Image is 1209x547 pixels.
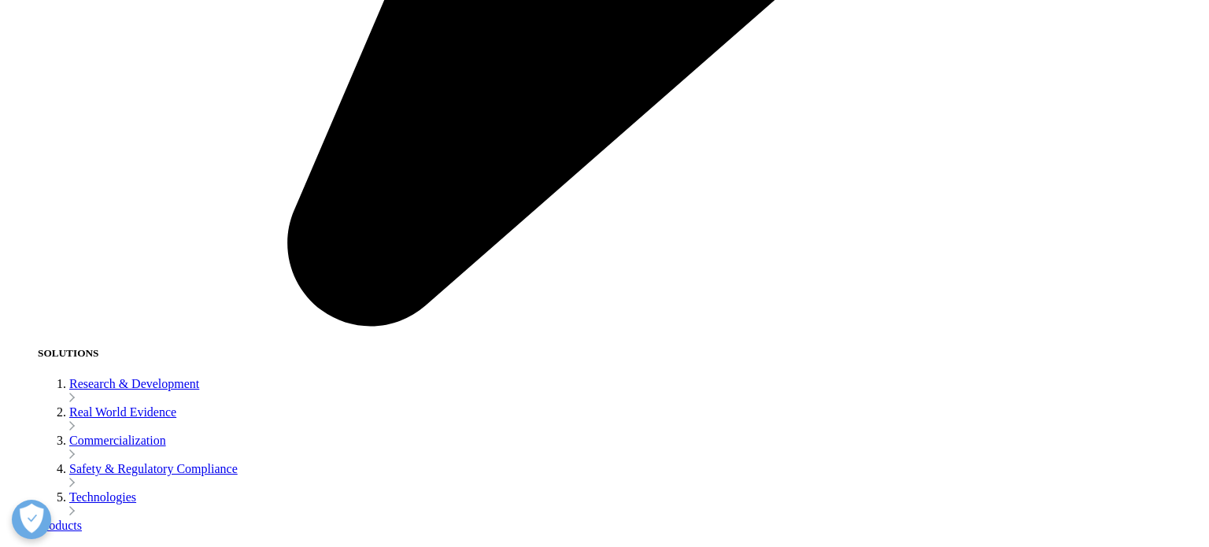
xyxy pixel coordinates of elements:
[69,377,199,390] a: Research & Development
[38,347,1203,360] h5: SOLUTIONS
[69,462,238,475] a: Safety & Regulatory Compliance
[69,490,136,504] a: Technologies
[38,519,82,532] a: Products
[69,434,166,447] a: Commercialization
[69,405,176,419] a: Real World Evidence
[12,500,51,539] button: Open Preferences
